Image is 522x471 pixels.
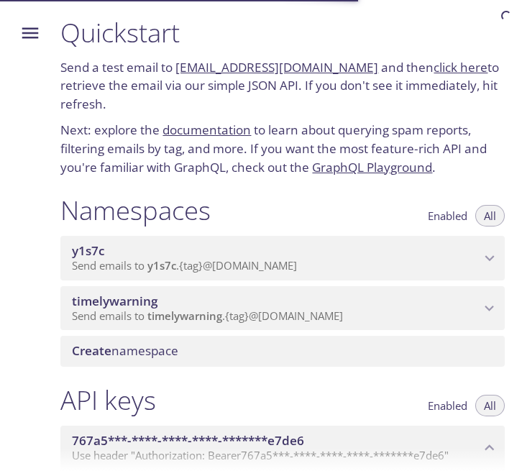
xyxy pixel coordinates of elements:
[475,205,505,227] button: All
[72,293,157,309] span: timelywarning
[475,395,505,416] button: All
[60,286,505,331] div: timelywarning namespace
[162,122,251,138] a: documentation
[60,384,156,416] h1: API keys
[60,121,505,176] p: Next: explore the to learn about querying spam reports, filtering emails by tag, and more. If you...
[60,336,505,366] div: Create namespace
[147,258,176,273] span: y1s7c
[72,242,105,259] span: y1s7c
[419,395,476,416] button: Enabled
[72,308,343,323] span: Send emails to . {tag} @[DOMAIN_NAME]
[72,258,297,273] span: Send emails to . {tag} @[DOMAIN_NAME]
[312,159,432,175] a: GraphQL Playground
[60,17,505,49] h1: Quickstart
[72,342,111,359] span: Create
[147,308,222,323] span: timelywarning
[12,14,49,52] button: Menu
[434,59,487,76] a: click here
[60,58,505,114] p: Send a test email to and then to retrieve the email via our simple JSON API. If you don't see it ...
[175,59,378,76] a: [EMAIL_ADDRESS][DOMAIN_NAME]
[60,236,505,280] div: y1s7c namespace
[72,342,178,359] span: namespace
[419,205,476,227] button: Enabled
[60,194,211,227] h1: Namespaces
